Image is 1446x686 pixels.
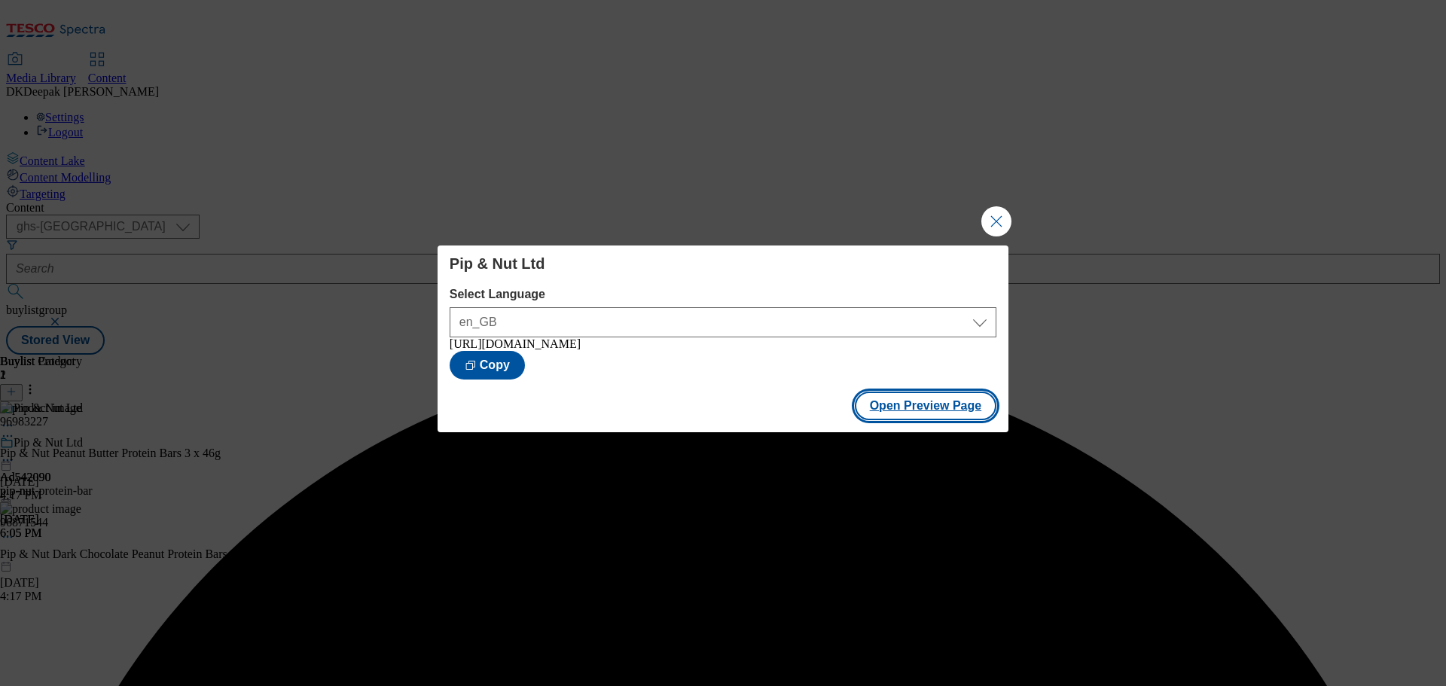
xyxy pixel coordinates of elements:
button: Close Modal [981,206,1011,236]
div: [URL][DOMAIN_NAME] [450,337,996,351]
button: Copy [450,351,525,380]
label: Select Language [450,288,996,301]
div: Modal [438,245,1008,432]
button: Open Preview Page [855,392,997,420]
h4: Pip & Nut Ltd [450,255,996,273]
